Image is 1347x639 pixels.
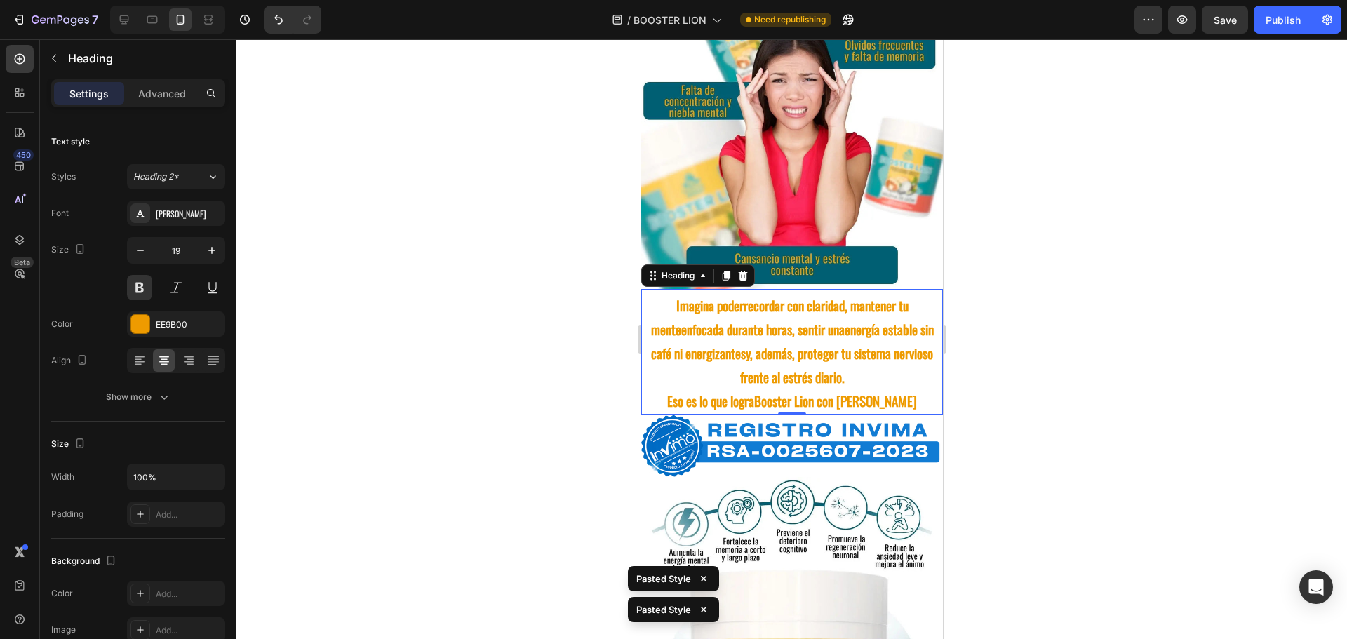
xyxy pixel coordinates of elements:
p: Pasted Style [636,572,691,586]
div: Add... [156,509,222,521]
div: Align [51,351,91,370]
div: Color [51,587,73,600]
div: Padding [51,508,83,520]
iframe: Design area [641,39,943,639]
button: Show more [51,384,225,410]
div: Beta [11,257,34,268]
div: Width [51,471,74,483]
span: BOOSTER LION [634,13,706,27]
button: Publish [1254,6,1313,34]
span: Save [1214,14,1237,26]
div: Show more [106,390,171,404]
p: Settings [69,86,109,101]
p: 7 [92,11,98,28]
p: Heading [68,50,220,67]
div: 450 [13,149,34,161]
div: Font [51,207,69,220]
div: Publish [1266,13,1301,27]
input: Auto [128,464,224,490]
button: 7 [6,6,105,34]
div: Undo/Redo [264,6,321,34]
div: Image [51,624,76,636]
div: Text style [51,135,90,148]
div: Add... [156,624,222,637]
div: Styles [51,170,76,183]
div: Background [51,552,119,571]
div: Add... [156,588,222,600]
div: [PERSON_NAME] [156,208,222,220]
div: EE9B00 [156,318,222,331]
div: Size [51,435,88,454]
span: Heading 2* [133,170,179,183]
div: Open Intercom Messenger [1299,570,1333,604]
p: Advanced [138,86,186,101]
div: Size [51,241,88,260]
span: Need republishing [754,13,826,26]
button: Save [1202,6,1248,34]
div: Color [51,318,73,330]
button: Heading 2* [127,164,225,189]
p: Pasted Style [636,603,691,617]
span: / [627,13,631,27]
